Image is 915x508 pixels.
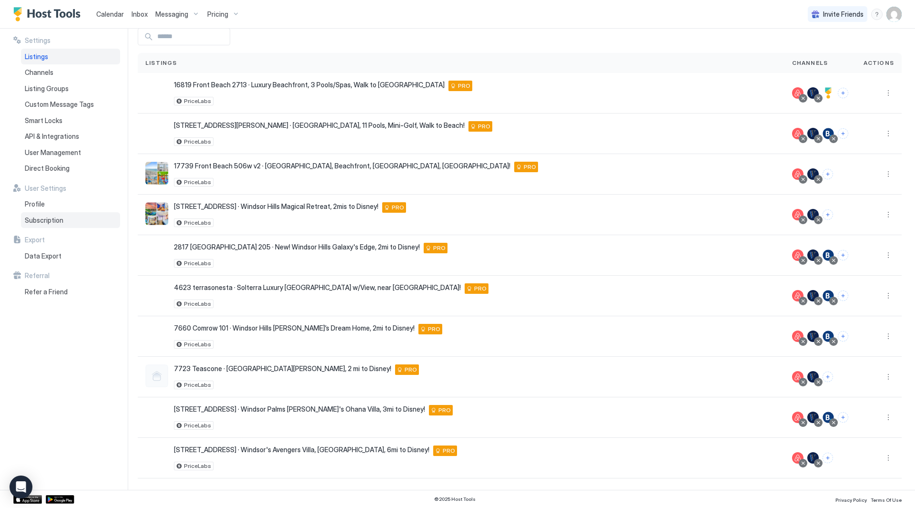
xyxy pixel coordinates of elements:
[174,162,510,170] span: 17739 Front Beach 506w v2 · [GEOGRAPHIC_DATA], Beachfront, [GEOGRAPHIC_DATA], [GEOGRAPHIC_DATA]!
[96,10,124,18] span: Calendar
[883,209,894,220] button: More options
[433,244,446,252] span: PRO
[792,59,828,67] span: Channels
[46,495,74,504] a: Google Play Store
[871,497,902,503] span: Terms Of Use
[25,84,69,93] span: Listing Groups
[174,283,461,292] span: 4623 terrasonesta · Solterra Luxury [GEOGRAPHIC_DATA] w/View, near [GEOGRAPHIC_DATA]!
[174,364,391,373] span: 7723 Teascone · [GEOGRAPHIC_DATA][PERSON_NAME], 2 mi to Disney!
[25,252,61,260] span: Data Export
[207,10,228,19] span: Pricing
[883,168,894,180] div: menu
[25,116,62,125] span: Smart Locks
[10,476,32,498] div: Open Intercom Messenger
[25,36,51,45] span: Settings
[823,453,833,463] button: Connect channels
[864,59,894,67] span: Actions
[174,243,420,251] span: 2817 [GEOGRAPHIC_DATA] 205 · New! Windsor Hills Galaxy's Edge, 2mi to Disney!
[21,160,120,176] a: Direct Booking
[886,7,902,22] div: User profile
[838,128,848,139] button: Connect channels
[25,271,50,280] span: Referral
[25,148,81,157] span: User Management
[883,452,894,464] div: menu
[145,162,168,185] div: listing image
[132,9,148,19] a: Inbox
[883,87,894,99] div: menu
[25,236,45,244] span: Export
[478,122,490,131] span: PRO
[883,331,894,342] button: More options
[25,216,63,225] span: Subscription
[145,446,168,468] div: listing image
[871,9,883,20] div: menu
[145,243,168,266] div: listing image
[25,184,66,193] span: User Settings
[21,113,120,129] a: Smart Locks
[145,81,168,104] div: listing image
[838,412,848,423] button: Connect channels
[871,494,902,504] a: Terms Of Use
[883,209,894,220] div: menu
[883,290,894,301] div: menu
[883,452,894,464] button: More options
[21,49,120,65] a: Listings
[21,64,120,81] a: Channels
[13,495,42,504] a: App Store
[174,324,415,332] span: 7660 Comrow 101 · Windsor Hills [PERSON_NAME]’s Dream Home, 2mi to Disney!
[883,168,894,180] button: More options
[21,196,120,212] a: Profile
[883,371,894,383] div: menu
[838,290,848,301] button: Connect channels
[21,81,120,97] a: Listing Groups
[21,248,120,264] a: Data Export
[392,203,404,212] span: PRO
[25,68,53,77] span: Channels
[174,405,425,414] span: [STREET_ADDRESS] · Windsor Palms [PERSON_NAME]'s Ohana Villa, 3mi to Disney!
[145,283,168,306] div: listing image
[25,132,79,141] span: API & Integrations
[21,145,120,161] a: User Management
[823,372,833,382] button: Connect channels
[155,10,188,19] span: Messaging
[145,121,168,144] div: listing image
[883,412,894,423] div: menu
[458,82,470,90] span: PRO
[13,7,85,21] a: Host Tools Logo
[405,365,417,374] span: PRO
[145,405,168,428] div: listing image
[21,284,120,300] a: Refer a Friend
[174,446,429,454] span: [STREET_ADDRESS] · Windsor's Avengers Villa, [GEOGRAPHIC_DATA], 6mi to Disney!
[21,128,120,145] a: API & Integrations
[883,290,894,301] button: More options
[883,331,894,342] div: menu
[25,164,70,173] span: Direct Booking
[883,128,894,139] div: menu
[174,121,465,130] span: [STREET_ADDRESS][PERSON_NAME] · [GEOGRAPHIC_DATA], 11 Pools, Mini-Golf, Walk to Beach!
[838,88,848,98] button: Connect channels
[835,494,867,504] a: Privacy Policy
[174,81,445,89] span: 16819 Front Beach 2713 · Luxury Beachfront, 3 Pools/Spas, Walk to [GEOGRAPHIC_DATA]
[145,324,168,347] div: listing image
[21,212,120,228] a: Subscription
[474,284,487,293] span: PRO
[25,200,45,208] span: Profile
[883,371,894,383] button: More options
[838,331,848,342] button: Connect channels
[883,249,894,261] button: More options
[883,87,894,99] button: More options
[96,9,124,19] a: Calendar
[823,10,864,19] span: Invite Friends
[883,128,894,139] button: More options
[145,59,177,67] span: Listings
[438,406,451,415] span: PRO
[835,497,867,503] span: Privacy Policy
[25,288,68,296] span: Refer a Friend
[823,169,833,179] button: Connect channels
[25,100,94,109] span: Custom Message Tags
[838,250,848,260] button: Connect channels
[132,10,148,18] span: Inbox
